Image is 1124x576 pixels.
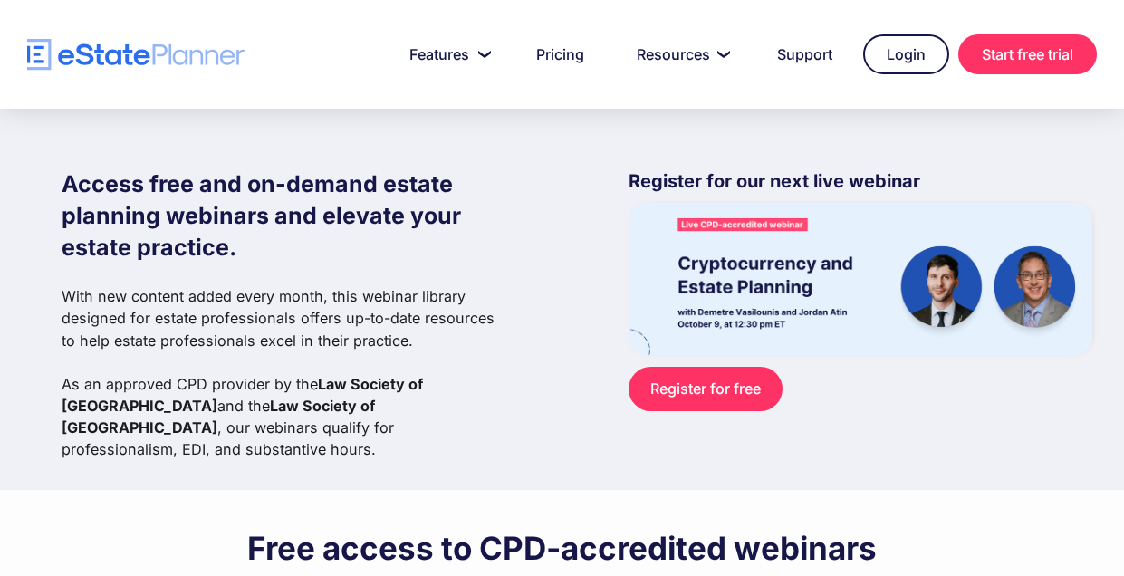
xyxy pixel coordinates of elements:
a: Register for free [629,367,783,410]
h1: Access free and on-demand estate planning webinars and elevate your estate practice. [62,168,504,264]
a: Support [755,36,854,72]
a: Start free trial [958,34,1097,74]
a: Login [863,34,949,74]
img: eState Academy webinar [629,203,1092,355]
p: With new content added every month, this webinar library designed for estate professionals offers... [62,285,504,460]
a: Pricing [514,36,606,72]
p: Register for our next live webinar [629,168,1092,203]
a: Features [388,36,505,72]
a: Resources [615,36,746,72]
a: home [27,39,245,71]
h2: Free access to CPD-accredited webinars [247,528,877,568]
